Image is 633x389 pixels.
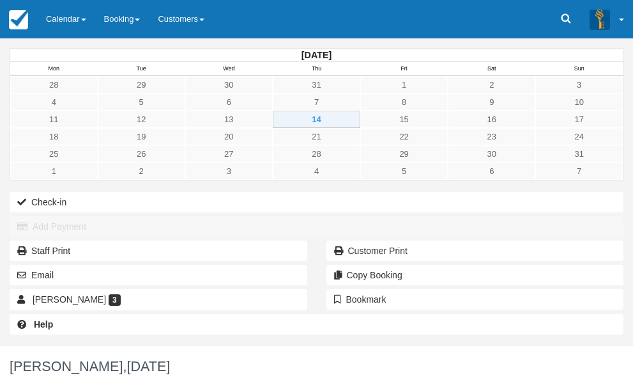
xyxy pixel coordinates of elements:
[360,145,448,163] a: 29
[10,241,307,261] a: Staff Print
[360,93,448,111] a: 8
[10,76,98,93] a: 28
[360,62,448,76] th: Fri
[273,93,360,111] a: 7
[98,76,185,93] a: 29
[126,358,170,374] span: [DATE]
[448,76,535,93] a: 2
[10,93,98,111] a: 4
[360,163,448,180] a: 5
[10,289,307,310] a: [PERSON_NAME] 3
[10,265,307,285] button: Email
[10,314,623,335] a: Help
[98,163,185,180] a: 2
[98,93,185,111] a: 5
[448,111,535,128] a: 16
[273,62,360,76] th: Thu
[273,111,360,128] a: 14
[326,289,624,310] button: Bookmark
[98,62,185,76] th: Tue
[10,128,98,145] a: 18
[185,93,273,111] a: 6
[34,319,53,329] b: Help
[360,128,448,145] a: 22
[448,128,535,145] a: 23
[448,93,535,111] a: 9
[98,128,185,145] a: 19
[185,111,273,128] a: 13
[535,111,623,128] a: 17
[185,128,273,145] a: 20
[185,145,273,163] a: 27
[273,128,360,145] a: 21
[10,62,98,76] th: Mon
[9,10,28,29] img: checkfront-main-nav-mini-logo.png
[98,111,185,128] a: 12
[10,216,623,237] button: Add Payment
[273,145,360,163] a: 28
[535,76,623,93] a: 3
[10,163,98,180] a: 1
[448,163,535,180] a: 6
[273,76,360,93] a: 31
[185,62,273,76] th: Wed
[10,111,98,128] a: 11
[448,62,535,76] th: Sat
[590,9,610,29] img: A3
[535,62,623,76] th: Sun
[185,163,273,180] a: 3
[33,294,106,305] span: [PERSON_NAME]
[326,265,624,285] button: Copy Booking
[10,192,623,212] button: Check-in
[273,163,360,180] a: 4
[535,145,623,163] a: 31
[301,50,332,60] strong: [DATE]
[326,241,624,261] a: Customer Print
[109,294,121,306] span: 3
[360,111,448,128] a: 15
[10,359,623,374] h1: [PERSON_NAME],
[10,145,98,163] a: 25
[185,76,273,93] a: 30
[360,76,448,93] a: 1
[535,93,623,111] a: 10
[535,163,623,180] a: 7
[535,128,623,145] a: 24
[98,145,185,163] a: 26
[448,145,535,163] a: 30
